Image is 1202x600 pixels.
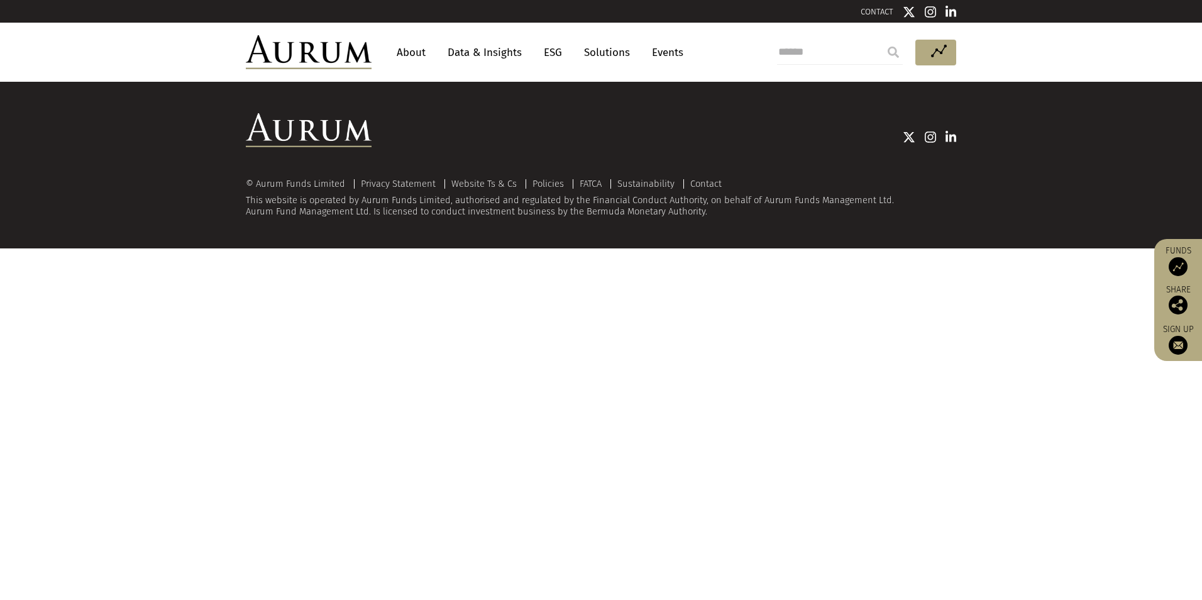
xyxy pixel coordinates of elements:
img: Instagram icon [925,6,936,18]
input: Submit [881,40,906,65]
img: Twitter icon [903,6,915,18]
img: Linkedin icon [946,131,957,143]
a: Policies [532,178,564,189]
a: Privacy Statement [361,178,436,189]
a: Data & Insights [441,41,528,64]
img: Linkedin icon [946,6,957,18]
a: ESG [538,41,568,64]
a: CONTACT [861,7,893,16]
a: FATCA [580,178,602,189]
img: Aurum [246,35,372,69]
a: Solutions [578,41,636,64]
img: Aurum Logo [246,113,372,147]
a: Events [646,41,683,64]
div: This website is operated by Aurum Funds Limited, authorised and regulated by the Financial Conduc... [246,179,956,217]
div: © Aurum Funds Limited [246,179,351,189]
img: Instagram icon [925,131,936,143]
a: Website Ts & Cs [451,178,517,189]
a: Contact [690,178,722,189]
a: Sustainability [617,178,675,189]
img: Twitter icon [903,131,915,143]
a: About [390,41,432,64]
a: Funds [1161,245,1196,276]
